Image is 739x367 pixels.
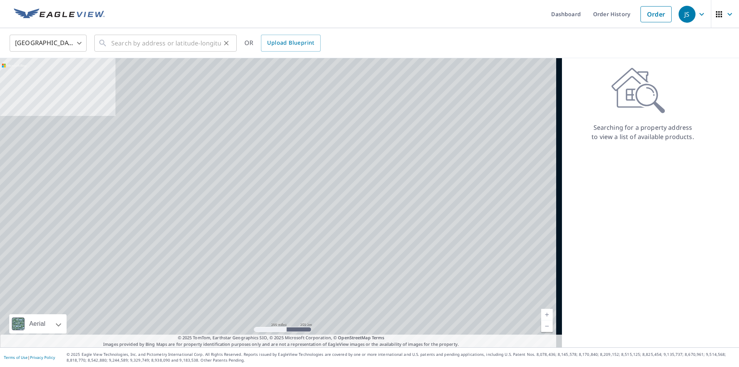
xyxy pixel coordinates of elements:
a: Upload Blueprint [261,35,320,52]
span: Upload Blueprint [267,38,314,48]
div: JS [679,6,696,23]
a: Privacy Policy [30,355,55,360]
p: © 2025 Eagle View Technologies, Inc. and Pictometry International Corp. All Rights Reserved. Repo... [67,352,735,363]
img: EV Logo [14,8,105,20]
p: | [4,355,55,360]
a: Current Level 5, Zoom In [541,309,553,320]
div: OR [244,35,321,52]
a: Terms [372,335,385,340]
div: [GEOGRAPHIC_DATA] [10,32,87,54]
a: Terms of Use [4,355,28,360]
div: Aerial [27,314,48,333]
a: Current Level 5, Zoom Out [541,320,553,332]
p: Searching for a property address to view a list of available products. [591,123,694,141]
button: Clear [221,38,232,49]
a: OpenStreetMap [338,335,370,340]
a: Order [640,6,672,22]
div: Aerial [9,314,67,333]
input: Search by address or latitude-longitude [111,32,221,54]
span: © 2025 TomTom, Earthstar Geographics SIO, © 2025 Microsoft Corporation, © [178,335,385,341]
